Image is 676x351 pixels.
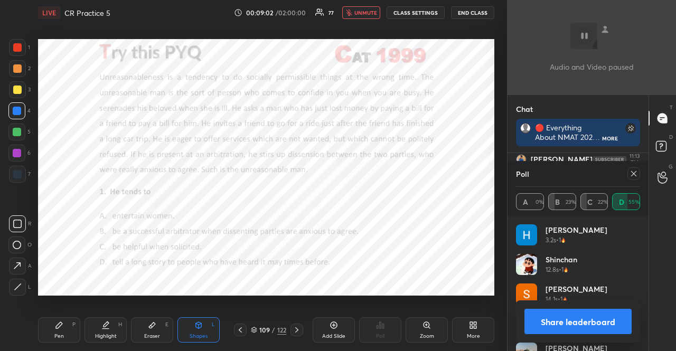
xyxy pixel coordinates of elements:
div: 122 [277,325,286,335]
div: 🔴 Everything About NMAT 2025 | NMIMS Admission, Score & Preparation Tips ❗️WATCH NOW❗️ [535,123,603,142]
div: / [272,327,275,333]
h4: [PERSON_NAME] [546,224,607,235]
div: 6 [8,145,31,162]
h4: CR Practice 5 [64,8,110,18]
span: unmute [354,9,377,16]
button: END CLASS [451,6,494,19]
h5: 14.1s [546,295,558,304]
div: More [602,135,618,142]
h4: Shinchan [546,254,577,265]
button: CLASS SETTINGS [387,6,445,19]
div: Zoom [420,334,434,339]
div: LIVE [38,6,60,19]
img: thumbnail.jpg [516,254,537,275]
p: D [669,133,673,141]
p: Audio and Video paused [550,61,634,72]
button: unmute [342,6,380,19]
div: Shapes [190,334,208,339]
div: Eraser [144,334,160,339]
div: 4 [8,102,31,119]
div: H [118,322,122,327]
div: E [165,322,168,327]
div: 5 [8,124,31,140]
p: Chat [508,95,541,123]
img: 4P8fHbbgJtejmAAAAAElFTkSuQmCC [593,156,626,163]
div: 1 [9,39,30,56]
div: grid [516,224,640,351]
h6: [PERSON_NAME] [531,155,593,164]
div: 7 [9,166,31,183]
div: Highlight [95,334,117,339]
img: thumbnail.jpg [516,224,537,245]
img: streak-poll-icon.44701ccd.svg [564,267,568,272]
h5: • [556,235,559,245]
h4: [PERSON_NAME] [546,283,607,295]
img: thumbnail.jpg [516,283,537,305]
div: P [72,322,76,327]
h5: 3.2s [546,235,556,245]
div: grid [508,153,649,271]
div: R [9,215,31,232]
div: 2 [9,60,31,77]
div: A [9,258,32,274]
div: Pen [54,334,64,339]
h5: 1 [560,295,562,304]
h5: • [559,265,561,274]
div: O [8,236,32,253]
h5: 1 [561,265,564,274]
div: 77 [328,10,334,15]
div: 11:13 PM [628,153,640,166]
h5: • [558,295,560,304]
img: thumbnail.jpg [517,155,526,164]
p: T [670,103,673,111]
img: default.png [521,124,530,133]
h5: 1 [559,235,561,245]
button: Share leaderboard [524,309,632,334]
div: 3 [9,81,31,98]
div: 109 [259,327,270,333]
div: Add Slide [322,334,345,339]
div: L [9,279,31,296]
div: L [212,322,215,327]
p: G [669,163,673,170]
img: streak-poll-icon.44701ccd.svg [562,297,567,302]
h5: 12.8s [546,265,559,274]
img: streak-poll-icon.44701ccd.svg [561,238,566,243]
h4: Poll [516,168,529,179]
div: More [467,334,480,339]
